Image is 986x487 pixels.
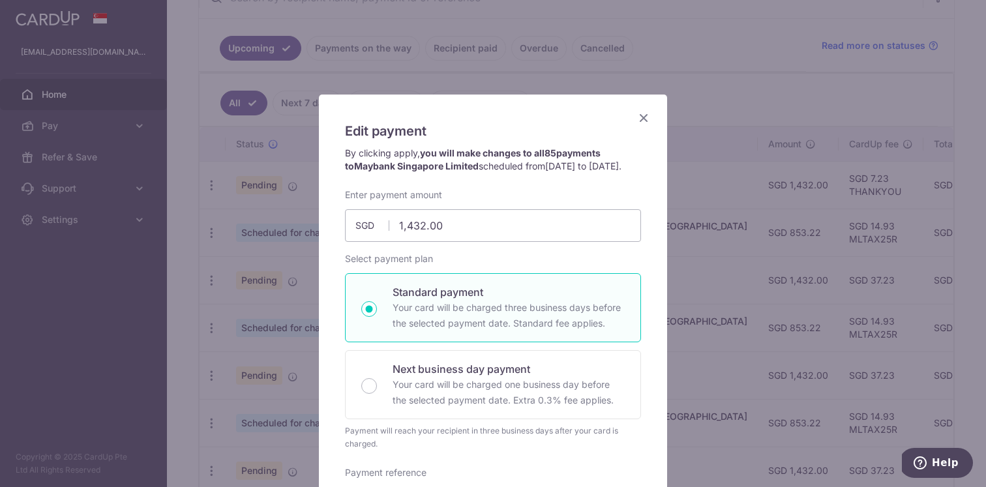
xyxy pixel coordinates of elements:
span: [DATE] to [DATE] [545,160,619,171]
p: Standard payment [393,284,625,300]
p: Next business day payment [393,361,625,377]
div: Payment will reach your recipient in three business days after your card is charged. [345,424,641,450]
p: Your card will be charged three business days before the selected payment date. Standard fee appl... [393,300,625,331]
span: 85 [545,147,556,158]
strong: you will make changes to all payments to [345,147,601,171]
label: Payment reference [345,466,426,479]
span: Maybank Singapore Limited [354,160,479,171]
h5: Edit payment [345,121,641,141]
button: Close [636,110,651,126]
iframe: Opens a widget where you can find more information [902,448,973,480]
p: Your card will be charged one business day before the selected payment date. Extra 0.3% fee applies. [393,377,625,408]
input: 0.00 [345,209,641,242]
p: By clicking apply, scheduled from . [345,147,641,173]
span: SGD [355,219,389,232]
label: Enter payment amount [345,188,442,201]
label: Select payment plan [345,252,433,265]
